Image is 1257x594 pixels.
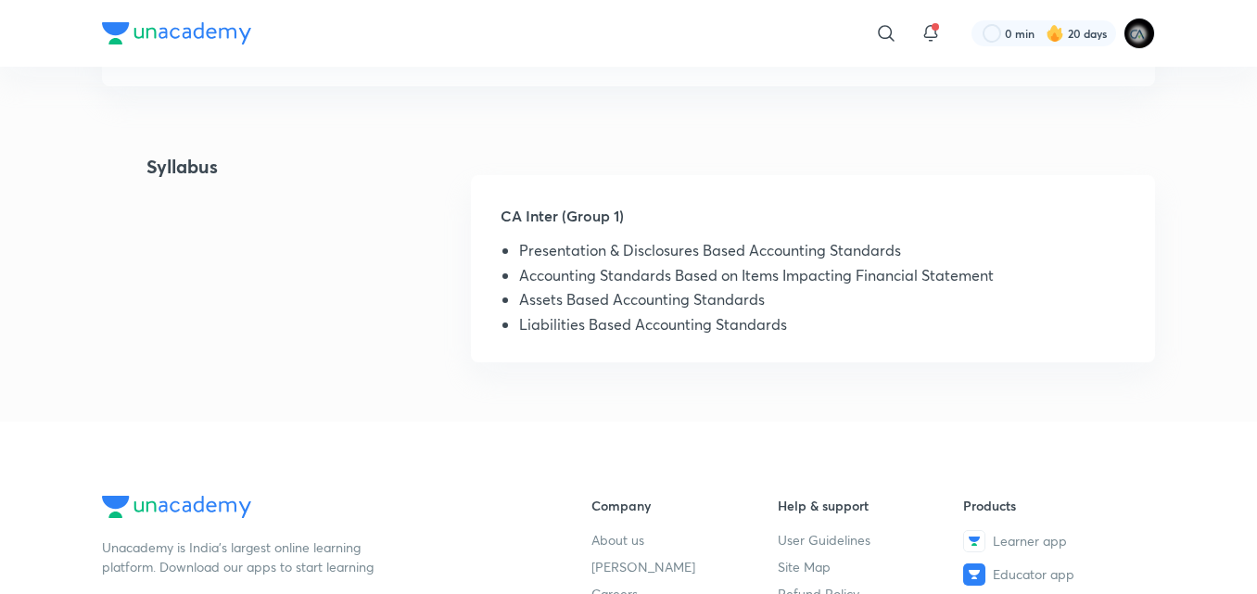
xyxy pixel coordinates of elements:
[102,153,218,385] h4: Syllabus
[963,496,1149,515] h6: Products
[963,563,985,586] img: Educator app
[963,530,1149,552] a: Learner app
[519,316,1125,340] li: Liabilities Based Accounting Standards
[993,531,1067,550] span: Learner app
[778,496,964,515] h6: Help & support
[519,267,1125,291] li: Accounting Standards Based on Items Impacting Financial Statement
[963,563,1149,586] a: Educator app
[778,557,964,576] a: Site Map
[519,291,1125,315] li: Assets Based Accounting Standards
[1124,18,1155,49] img: poojita Agrawal
[102,22,251,44] img: Company Logo
[963,530,985,552] img: Learner app
[1046,24,1064,43] img: streak
[993,564,1074,584] span: Educator app
[519,242,1125,266] li: Presentation & Disclosures Based Accounting Standards
[501,205,1125,242] h5: CA Inter (Group 1)
[591,557,778,576] a: [PERSON_NAME]
[778,530,964,550] a: User Guidelines
[591,530,778,550] a: About us
[102,496,251,518] img: Company Logo
[102,537,380,576] p: Unacademy is India’s largest online learning platform. Download our apps to start learning
[591,496,778,515] h6: Company
[102,496,532,523] a: Company Logo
